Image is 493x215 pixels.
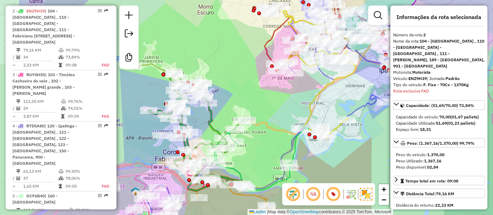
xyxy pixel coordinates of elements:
[405,178,458,183] span: Tempo total em rota: 09:08
[393,149,485,173] div: Peso: (1.367,16/1.370,00) 99,79%
[12,8,75,45] span: 2 -
[400,191,454,197] div: Distância Total:
[393,82,485,88] div: Tipo do veículo:
[12,123,77,166] span: 4 -
[12,72,75,96] span: 3 -
[61,114,64,118] i: Tempo total em rota
[393,38,485,69] div: Nome da rota:
[446,76,460,81] strong: Padrão
[98,194,102,198] em: Opções
[104,194,108,198] em: Rota exportada
[16,176,20,180] i: Total de Atividades
[95,113,110,120] td: FAD
[59,184,62,188] i: Tempo total em rota
[12,193,58,205] span: | 160 - [GEOGRAPHIC_DATA]
[16,48,20,52] i: Distância Total
[437,209,453,214] strong: 2,33 KM
[393,69,485,75] div: Motorista:
[396,120,482,126] div: Capacidade Utilizada:
[408,76,427,81] strong: ENZ9H39
[439,114,450,119] strong: 70,00
[12,8,75,45] span: | 104 - [GEOGRAPHIC_DATA] , 110 - [GEOGRAPHIC_DATA] - [GEOGRAPHIC_DATA] , 111 - Fabriciano [STREE...
[68,98,95,105] td: 99,76%
[65,175,94,182] td: 78,06%
[59,176,64,180] i: % de utilização da cubagem
[68,113,95,120] td: 09:09
[393,14,485,20] h4: Informações da rota selecionada
[435,203,453,208] strong: 22,23 KM
[267,209,268,214] span: |
[23,207,68,214] td: 110,86 KM
[65,168,94,175] td: 99,90%
[61,106,66,110] i: % de utilização da cubagem
[98,72,102,77] em: Opções
[23,113,61,120] td: 3,87 KM
[325,186,342,203] span: Exibir número da rota
[248,209,393,215] div: Map data © contributors,© 2025 TomTom, Microsoft
[447,120,475,126] strong: (01,23 pallets)
[122,8,136,24] a: Nova sessão e pesquisa
[285,186,302,203] span: Exibir deslocamento
[26,8,45,14] span: ENZ9H39
[379,195,389,205] a: Zoom out
[94,62,110,69] td: FAD
[393,189,485,198] a: Distância Total:79,16 KM
[382,185,386,194] span: +
[26,193,45,198] span: GCF6B40
[290,209,319,214] a: OpenStreetMap
[12,113,16,120] td: =
[23,47,58,54] td: 79,16 KM
[393,32,485,38] div: Número da rota:
[424,158,441,163] strong: 1.367,16
[65,62,94,69] td: 09:08
[406,103,474,108] span: Capacidade: (51,69/70,00) 73,84%
[12,183,16,190] td: =
[436,191,454,196] span: 79,16 KM
[12,105,16,112] td: /
[23,175,58,182] td: 37
[423,82,469,87] strong: F. Fixa - 70Cx - 1370Kg
[412,70,431,75] strong: Motorista
[59,55,64,59] i: % de utilização da cubagem
[393,111,485,135] div: Capacidade: (51,69/70,00) 73,84%
[393,88,485,94] div: Rota exclusiva FAD
[249,209,266,214] a: Leaflet
[396,114,482,120] div: Capacidade do veículo:
[450,114,479,119] strong: (01,67 pallets)
[23,98,61,105] td: 112,35 KM
[396,202,482,208] div: Distância do retorno:
[12,123,77,166] span: | 120 - Ipatinga - [GEOGRAPHIC_DATA] , 121 - [GEOGRAPHIC_DATA] , 122 - [GEOGRAPHIC_DATA], 123 - [...
[104,72,108,77] em: Rota exportada
[59,169,64,173] i: % de utilização do peso
[65,47,94,54] td: 99,79%
[396,152,444,157] span: Peso do veículo:
[427,76,460,81] span: | Jornada:
[94,183,110,190] td: FAD
[104,9,108,13] em: Rota exportada
[26,72,45,77] span: RUY0H55
[23,105,61,112] td: 29
[393,100,485,110] a: Capacidade: (51,69/70,00) 73,84%
[65,54,94,61] td: 73,84%
[69,208,74,212] i: % de utilização do peso
[98,9,102,13] em: Opções
[104,124,108,128] em: Rota exportada
[16,55,20,59] i: Total de Atividades
[122,27,136,42] a: Exportar sessão
[16,99,20,104] i: Distância Total
[436,120,447,126] strong: 51,69
[12,72,75,96] span: | 101 - Timóteo Cachoeiro do vale , 102 - [PERSON_NAME] grande , 103 - [PERSON_NAME]
[23,183,58,190] td: 1,65 KM
[396,164,482,170] div: Peso disponível:
[68,105,95,112] td: 74,01%
[23,62,58,69] td: 2,33 KM
[407,141,475,146] span: Peso: (1.367,16/1.370,00) 99,79%
[16,106,20,110] i: Total de Atividades
[131,187,140,196] img: 205 UDC Light Timóteo
[382,195,386,204] span: −
[396,208,482,215] div: Distância por entrega:
[26,123,44,128] span: RTD5A80
[396,126,482,133] div: Espaço livre:
[12,193,58,205] span: 5 -
[65,183,94,190] td: 09:05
